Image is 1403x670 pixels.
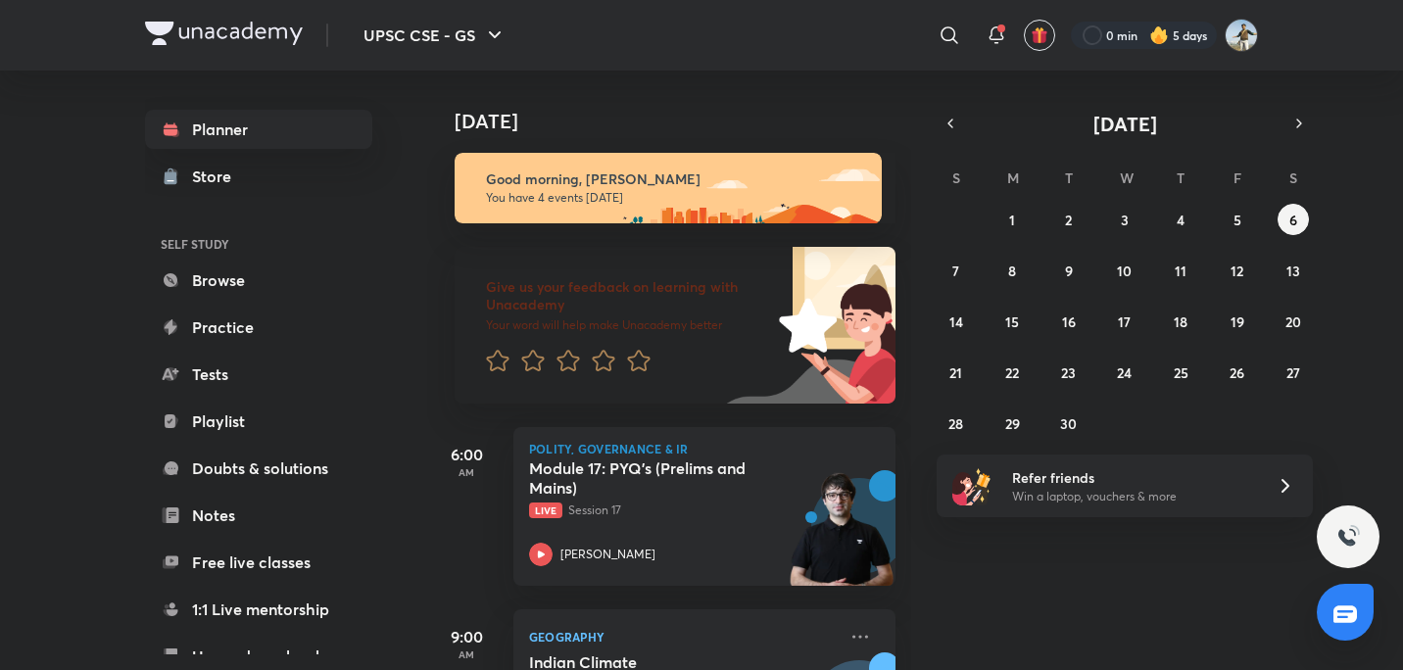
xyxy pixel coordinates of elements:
[996,255,1028,286] button: September 8, 2025
[1065,262,1073,280] abbr: September 9, 2025
[1109,306,1140,337] button: September 17, 2025
[192,165,243,188] div: Store
[949,312,963,331] abbr: September 14, 2025
[1053,357,1085,388] button: September 23, 2025
[952,168,960,187] abbr: Sunday
[486,170,864,188] h6: Good morning, [PERSON_NAME]
[145,308,372,347] a: Practice
[486,278,772,313] h6: Give us your feedback on learning with Unacademy
[1024,20,1055,51] button: avatar
[1234,211,1241,229] abbr: September 5, 2025
[1278,204,1309,235] button: September 6, 2025
[145,355,372,394] a: Tests
[1007,168,1019,187] abbr: Monday
[996,306,1028,337] button: September 15, 2025
[1174,312,1187,331] abbr: September 18, 2025
[1230,363,1244,382] abbr: September 26, 2025
[949,363,962,382] abbr: September 21, 2025
[1118,312,1131,331] abbr: September 17, 2025
[145,543,372,582] a: Free live classes
[145,22,303,50] a: Company Logo
[455,153,882,223] img: morning
[1109,255,1140,286] button: September 10, 2025
[996,357,1028,388] button: September 22, 2025
[1005,363,1019,382] abbr: September 22, 2025
[1053,407,1085,439] button: September 30, 2025
[560,546,655,563] p: [PERSON_NAME]
[1031,26,1048,44] img: avatar
[529,443,880,455] p: Polity, Governance & IR
[145,590,372,629] a: 1:1 Live mentorship
[1109,204,1140,235] button: September 3, 2025
[145,402,372,441] a: Playlist
[952,262,959,280] abbr: September 7, 2025
[712,247,895,404] img: feedback_image
[1012,467,1253,488] h6: Refer friends
[1008,262,1016,280] abbr: September 8, 2025
[964,110,1285,137] button: [DATE]
[1285,312,1301,331] abbr: September 20, 2025
[1289,168,1297,187] abbr: Saturday
[1225,19,1258,52] img: Srikanth Rathod
[1121,211,1129,229] abbr: September 3, 2025
[788,470,895,605] img: unacademy
[1065,211,1072,229] abbr: September 2, 2025
[427,625,506,648] h5: 9:00
[1062,312,1076,331] abbr: September 16, 2025
[529,625,837,648] p: Geography
[1165,255,1196,286] button: September 11, 2025
[996,204,1028,235] button: September 1, 2025
[145,110,372,149] a: Planner
[1177,168,1185,187] abbr: Thursday
[941,407,972,439] button: September 28, 2025
[486,190,864,206] p: You have 4 events [DATE]
[1053,306,1085,337] button: September 16, 2025
[1053,204,1085,235] button: September 2, 2025
[1093,111,1157,137] span: [DATE]
[1175,262,1186,280] abbr: September 11, 2025
[1222,357,1253,388] button: September 26, 2025
[145,227,372,261] h6: SELF STUDY
[1120,168,1134,187] abbr: Wednesday
[1165,204,1196,235] button: September 4, 2025
[1174,363,1188,382] abbr: September 25, 2025
[941,357,972,388] button: September 21, 2025
[1177,211,1185,229] abbr: September 4, 2025
[145,157,372,196] a: Store
[1222,204,1253,235] button: September 5, 2025
[941,255,972,286] button: September 7, 2025
[1231,262,1243,280] abbr: September 12, 2025
[1286,262,1300,280] abbr: September 13, 2025
[145,496,372,535] a: Notes
[948,414,963,433] abbr: September 28, 2025
[996,407,1028,439] button: September 29, 2025
[1165,357,1196,388] button: September 25, 2025
[1234,168,1241,187] abbr: Friday
[529,502,562,518] span: Live
[145,22,303,45] img: Company Logo
[1286,363,1300,382] abbr: September 27, 2025
[1009,211,1015,229] abbr: September 1, 2025
[529,502,837,519] p: Session 17
[1117,363,1132,382] abbr: September 24, 2025
[427,443,506,466] h5: 6:00
[1336,525,1360,549] img: ttu
[1012,488,1253,505] p: Win a laptop, vouchers & more
[352,16,518,55] button: UPSC CSE - GS
[1117,262,1132,280] abbr: September 10, 2025
[427,648,506,660] p: AM
[145,261,372,300] a: Browse
[1005,312,1019,331] abbr: September 15, 2025
[952,466,992,505] img: referral
[1278,306,1309,337] button: September 20, 2025
[1053,255,1085,286] button: September 9, 2025
[1060,414,1077,433] abbr: September 30, 2025
[1222,306,1253,337] button: September 19, 2025
[1231,312,1244,331] abbr: September 19, 2025
[1278,357,1309,388] button: September 27, 2025
[1061,363,1076,382] abbr: September 23, 2025
[486,317,772,333] p: Your word will help make Unacademy better
[1278,255,1309,286] button: September 13, 2025
[941,306,972,337] button: September 14, 2025
[529,458,773,498] h5: Module 17: PYQ’s (Prelims and Mains)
